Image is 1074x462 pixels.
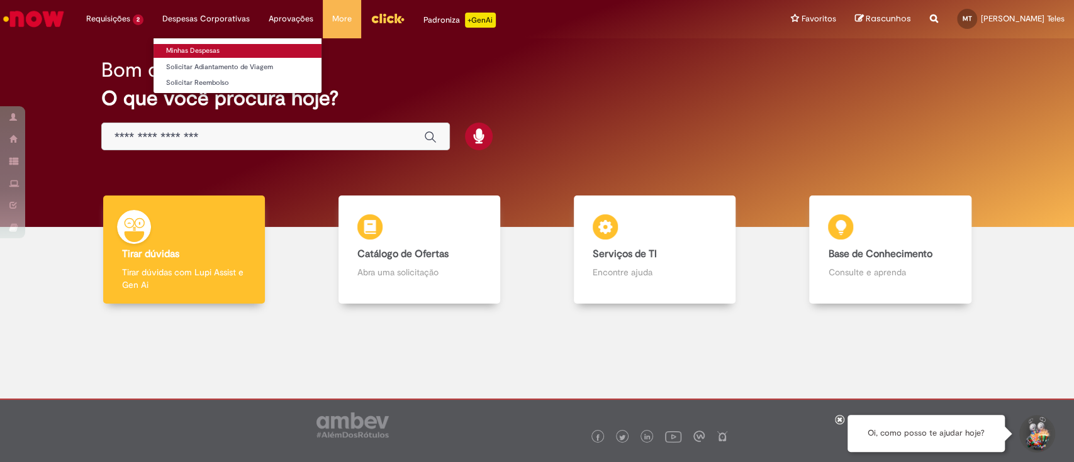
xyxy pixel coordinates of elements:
span: 2 [133,14,143,25]
b: Tirar dúvidas [122,248,179,260]
img: logo_footer_facebook.png [595,434,601,441]
h2: Bom dia, Marina [101,59,247,81]
img: click_logo_yellow_360x200.png [371,9,405,28]
b: Serviços de TI [593,248,657,260]
span: [PERSON_NAME] Teles [981,13,1065,24]
p: Tirar dúvidas com Lupi Assist e Gen Ai [122,266,246,291]
a: Catálogo de Ofertas Abra uma solicitação [301,195,537,304]
button: Iniciar Conversa de Suporte [1017,415,1055,453]
span: More [332,13,352,25]
p: Consulte e aprenda [828,266,952,278]
span: Aprovações [269,13,313,25]
a: Solicitar Adiantamento de Viagem [154,60,322,74]
img: logo_footer_workplace.png [693,431,705,442]
span: Rascunhos [866,13,911,25]
img: logo_footer_naosei.png [717,431,728,442]
img: logo_footer_linkedin.png [644,434,651,441]
a: Base de Conhecimento Consulte e aprenda [773,195,1008,304]
a: Serviços de TI Encontre ajuda [537,195,773,304]
div: Oi, como posso te ajudar hoje? [847,415,1005,452]
img: logo_footer_youtube.png [665,428,681,444]
b: Catálogo de Ofertas [357,248,449,260]
img: logo_footer_twitter.png [619,434,625,441]
p: Encontre ajuda [593,266,717,278]
a: Solicitar Reembolso [154,76,322,90]
ul: Despesas Corporativas [153,38,322,94]
img: logo_footer_ambev_rotulo_gray.png [316,412,389,437]
span: Requisições [86,13,130,25]
span: MT [963,14,972,23]
a: Minhas Despesas [154,44,322,58]
p: +GenAi [465,13,496,28]
a: Rascunhos [855,13,911,25]
h2: O que você procura hoje? [101,87,973,109]
span: Despesas Corporativas [162,13,250,25]
b: Base de Conhecimento [828,248,932,260]
img: ServiceNow [1,6,66,31]
div: Padroniza [423,13,496,28]
a: Tirar dúvidas Tirar dúvidas com Lupi Assist e Gen Ai [66,195,301,304]
span: Favoritos [802,13,836,25]
p: Abra uma solicitação [357,266,481,278]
